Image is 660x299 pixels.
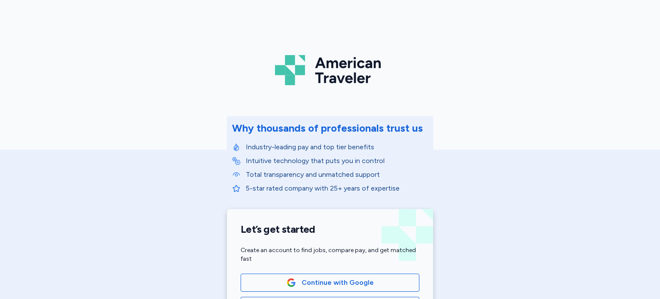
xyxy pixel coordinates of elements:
[241,274,419,292] button: Google LogoContinue with Google
[246,142,428,152] p: Industry-leading pay and top tier benefits
[246,183,428,194] p: 5-star rated company with 25+ years of expertise
[287,278,296,287] img: Google Logo
[241,223,419,236] h1: Let’s get started
[232,121,423,135] div: Why thousands of professionals trust us
[246,170,428,180] p: Total transparency and unmatched support
[246,156,428,166] p: Intuitive technology that puts you in control
[275,52,385,89] img: Logo
[302,277,374,288] span: Continue with Google
[241,246,419,263] div: Create an account to find jobs, compare pay, and get matched fast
